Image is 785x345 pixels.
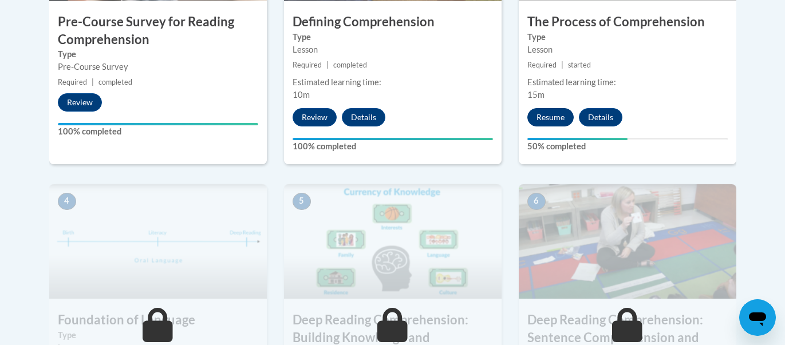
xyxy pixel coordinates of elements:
h3: The Process of Comprehension [519,13,736,31]
span: | [561,61,563,69]
span: 5 [293,193,311,210]
img: Course Image [49,184,267,299]
label: 100% completed [293,140,493,153]
h3: Pre-Course Survey for Reading Comprehension [49,13,267,49]
div: Estimated learning time: [293,76,493,89]
button: Details [579,108,622,126]
span: completed [98,78,132,86]
span: Required [293,61,322,69]
img: Course Image [519,184,736,299]
div: Your progress [527,138,628,140]
button: Resume [527,108,574,126]
button: Review [58,93,102,112]
label: Type [293,31,493,43]
img: Course Image [284,184,502,299]
span: Required [527,61,557,69]
button: Review [293,108,337,126]
div: Estimated learning time: [527,76,728,89]
div: Lesson [527,43,728,56]
span: 15m [527,90,545,100]
span: | [92,78,94,86]
label: Type [58,329,258,342]
div: Your progress [293,138,493,140]
h3: Defining Comprehension [284,13,502,31]
label: 50% completed [527,140,728,153]
span: completed [333,61,367,69]
div: Lesson [293,43,493,56]
span: Required [58,78,87,86]
span: 10m [293,90,310,100]
div: Your progress [58,123,258,125]
h3: Foundation of Language [49,311,267,329]
span: | [326,61,329,69]
label: Type [527,31,728,43]
span: 6 [527,193,546,210]
iframe: Button to launch messaging window [739,299,776,336]
div: Pre-Course Survey [58,61,258,73]
label: Type [58,48,258,61]
span: 4 [58,193,76,210]
label: 100% completed [58,125,258,138]
button: Details [342,108,385,126]
span: started [568,61,591,69]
